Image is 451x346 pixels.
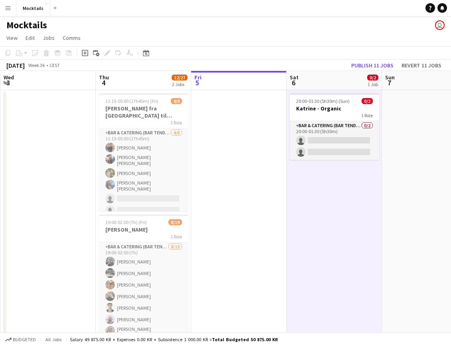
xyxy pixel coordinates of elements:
[99,128,188,241] app-card-role: Bar & Catering (Bar Tender)4/811:15-05:00 (17h45m)[PERSON_NAME][PERSON_NAME] [PERSON_NAME] [PERSO...
[105,219,147,225] span: 19:00-02:00 (7h) (Fri)
[385,74,395,81] span: Sun
[44,336,63,342] span: All jobs
[6,34,18,41] span: View
[99,105,188,119] h3: [PERSON_NAME] fra [GEOGRAPHIC_DATA] til [GEOGRAPHIC_DATA]
[3,33,21,43] a: View
[170,120,182,126] span: 1 Role
[22,33,38,43] a: Edit
[70,336,278,342] div: Salary 49 875.00 KR + Expenses 0.00 KR + Subsistence 1 000.00 KR =
[99,214,188,332] app-job-card: 19:00-02:00 (7h) (Fri)8/19[PERSON_NAME]1 RoleBar & Catering (Bar Tender)8/1919:00-02:00 (7h)[PERS...
[212,336,278,342] span: Total Budgeted 50 875.00 KR
[43,34,55,41] span: Jobs
[13,337,36,342] span: Budgeted
[194,74,202,81] span: Fri
[296,98,350,104] span: 20:00-01:30 (5h30m) (Sun)
[348,60,397,71] button: Publish 11 jobs
[26,62,46,68] span: Week 36
[4,74,14,81] span: Wed
[170,234,182,240] span: 1 Role
[6,61,25,69] div: [DATE]
[59,33,84,43] a: Comms
[290,93,379,160] app-job-card: 20:00-01:30 (5h30m) (Sun)0/2Katrine - Organic1 RoleBar & Catering (Bar Tender)0/220:00-01:30 (5h30m)
[40,33,58,43] a: Jobs
[63,34,81,41] span: Comms
[98,78,109,87] span: 4
[168,219,182,225] span: 8/19
[172,75,188,81] span: 12/27
[367,75,378,81] span: 0/2
[362,98,373,104] span: 0/2
[6,19,47,31] h1: Mocktails
[99,226,188,233] h3: [PERSON_NAME]
[290,74,299,81] span: Sat
[49,62,60,68] div: CEST
[4,335,37,344] button: Budgeted
[99,93,188,211] app-job-card: 11:15-05:00 (17h45m) (Fri)4/8[PERSON_NAME] fra [GEOGRAPHIC_DATA] til [GEOGRAPHIC_DATA]1 RoleBar &...
[398,60,445,71] button: Revert 11 jobs
[290,105,379,112] h3: Katrine - Organic
[368,81,378,87] div: 1 Job
[193,78,202,87] span: 5
[99,74,109,81] span: Thu
[171,98,182,104] span: 4/8
[16,0,50,16] button: Mocktails
[290,121,379,160] app-card-role: Bar & Catering (Bar Tender)0/220:00-01:30 (5h30m)
[435,20,445,30] app-user-avatar: Hektor Pantas
[289,78,299,87] span: 6
[2,78,14,87] span: 3
[172,81,187,87] div: 2 Jobs
[361,112,373,118] span: 1 Role
[26,34,35,41] span: Edit
[105,98,158,104] span: 11:15-05:00 (17h45m) (Fri)
[384,78,395,87] span: 7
